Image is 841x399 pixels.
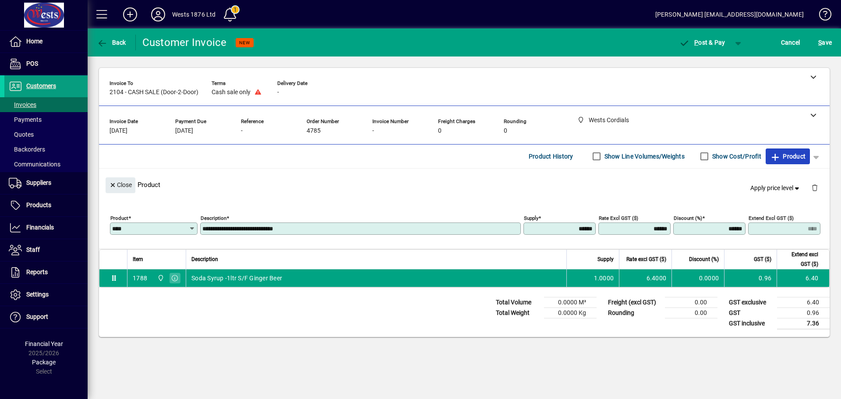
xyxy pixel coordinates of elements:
a: POS [4,53,88,75]
button: Apply price level [747,180,805,196]
button: Post & Pay [675,35,730,50]
span: 2104 - CASH SALE (Door-2-Door) [110,89,198,96]
td: 0.0000 M³ [544,297,597,307]
span: Apply price level [750,184,801,193]
app-page-header-button: Close [103,181,138,189]
span: Backorders [9,146,45,153]
span: Discount (%) [689,254,719,264]
mat-label: Supply [524,215,538,221]
span: 0 [504,127,507,134]
span: Extend excl GST ($) [782,250,818,269]
span: Wests Cordials [155,273,165,283]
span: - [277,89,279,96]
span: 4785 [307,127,321,134]
div: [PERSON_NAME] [EMAIL_ADDRESS][DOMAIN_NAME] [655,7,804,21]
td: 0.0000 Kg [544,307,597,318]
span: Financial Year [25,340,63,347]
span: Item [133,254,143,264]
div: 6.4000 [625,274,666,282]
mat-label: Extend excl GST ($) [749,215,794,221]
span: - [241,127,243,134]
span: Invoices [9,101,36,108]
a: Staff [4,239,88,261]
span: POS [26,60,38,67]
a: Home [4,31,88,53]
span: Settings [26,291,49,298]
span: NEW [239,40,250,46]
button: Cancel [779,35,802,50]
a: Settings [4,284,88,306]
span: Close [109,178,132,192]
mat-label: Discount (%) [674,215,702,221]
button: Back [95,35,128,50]
td: Freight (excl GST) [604,297,665,307]
div: 1788 [133,274,147,282]
span: Products [26,201,51,208]
span: Soda Syrup -1ltr S/F Ginger Beer [191,274,282,282]
app-page-header-button: Delete [804,184,825,191]
span: Back [97,39,126,46]
app-page-header-button: Back [88,35,136,50]
td: 0.96 [724,269,777,287]
button: Product [766,148,810,164]
button: Delete [804,177,825,198]
a: Backorders [4,142,88,157]
td: GST [724,307,777,318]
span: ost & Pay [679,39,725,46]
span: [DATE] [175,127,193,134]
span: Rate excl GST ($) [626,254,666,264]
a: Financials [4,217,88,239]
div: Product [99,169,830,201]
span: Financials [26,224,54,231]
label: Show Line Volumes/Weights [603,152,685,161]
span: 0 [438,127,442,134]
div: Customer Invoice [142,35,227,49]
td: GST inclusive [724,318,777,329]
span: GST ($) [754,254,771,264]
a: Knowledge Base [813,2,830,30]
td: Rounding [604,307,665,318]
span: Payments [9,116,42,123]
div: Wests 1876 Ltd [172,7,216,21]
td: 0.00 [665,297,717,307]
span: Product [770,149,806,163]
label: Show Cost/Profit [710,152,761,161]
span: Suppliers [26,179,51,186]
a: Products [4,194,88,216]
span: Reports [26,268,48,275]
a: Support [4,306,88,328]
span: [DATE] [110,127,127,134]
span: P [694,39,698,46]
td: GST exclusive [724,297,777,307]
span: Home [26,38,42,45]
span: Communications [9,161,60,168]
a: Communications [4,157,88,172]
span: Description [191,254,218,264]
td: Total Volume [491,297,544,307]
span: Cancel [781,35,800,49]
span: Cash sale only [212,89,251,96]
span: Product History [529,149,573,163]
a: Invoices [4,97,88,112]
span: Supply [597,254,614,264]
span: S [818,39,822,46]
a: Reports [4,261,88,283]
button: Save [816,35,834,50]
td: 0.0000 [671,269,724,287]
mat-label: Description [201,215,226,221]
span: Staff [26,246,40,253]
a: Payments [4,112,88,127]
span: - [372,127,374,134]
td: 0.96 [777,307,830,318]
a: Quotes [4,127,88,142]
button: Add [116,7,144,22]
span: 1.0000 [594,274,614,282]
a: Suppliers [4,172,88,194]
td: 0.00 [665,307,717,318]
td: 7.36 [777,318,830,329]
button: Product History [525,148,577,164]
span: Support [26,313,48,320]
td: 6.40 [777,269,829,287]
span: Quotes [9,131,34,138]
button: Profile [144,7,172,22]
